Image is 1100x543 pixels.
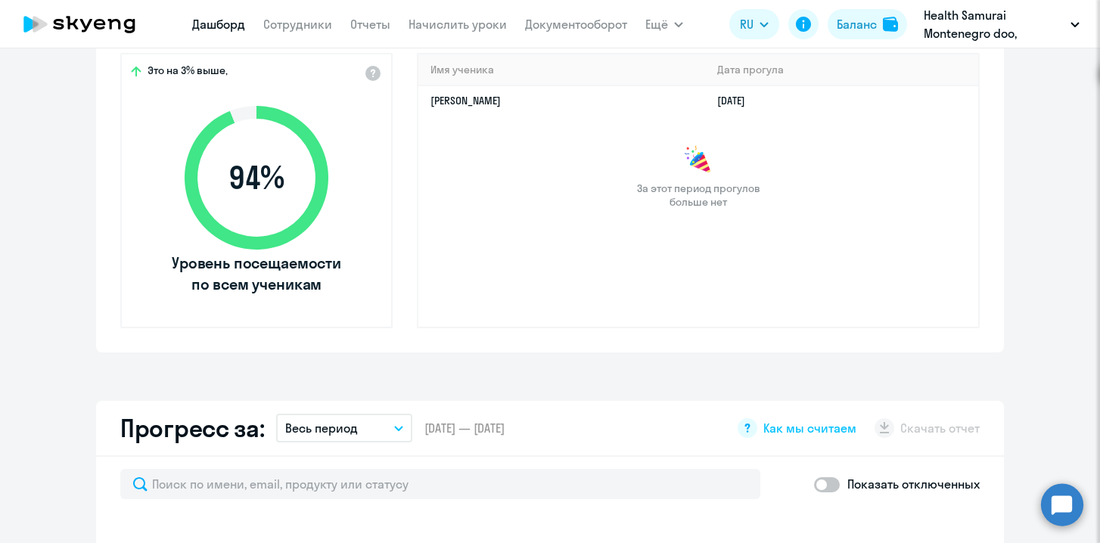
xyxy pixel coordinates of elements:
div: Баланс [837,15,877,33]
span: Ещё [645,15,668,33]
span: [DATE] — [DATE] [424,420,505,436]
a: Дашборд [192,17,245,32]
span: Уровень посещаемости по всем ученикам [169,253,343,295]
span: RU [740,15,754,33]
h2: Прогресс за: [120,413,264,443]
a: Отчеты [350,17,390,32]
span: Это на 3% выше, [148,64,228,82]
button: Балансbalance [828,9,907,39]
span: Как мы считаем [763,420,856,436]
input: Поиск по имени, email, продукту или статусу [120,469,760,499]
button: Ещё [645,9,683,39]
span: 94 % [169,160,343,196]
button: RU [729,9,779,39]
p: Показать отключенных [847,475,980,493]
img: congrats [683,145,713,175]
a: [PERSON_NAME] [430,94,501,107]
th: Дата прогула [705,54,978,85]
a: [DATE] [717,94,757,107]
a: Документооборот [525,17,627,32]
p: Весь период [285,419,358,437]
p: Health Samurai Montenegro doo, [PERSON_NAME], ООО [924,6,1064,42]
a: Сотрудники [263,17,332,32]
span: За этот период прогулов больше нет [635,182,762,209]
a: Начислить уроки [409,17,507,32]
button: Весь период [276,414,412,442]
th: Имя ученика [418,54,705,85]
img: balance [883,17,898,32]
button: Health Samurai Montenegro doo, [PERSON_NAME], ООО [916,6,1087,42]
